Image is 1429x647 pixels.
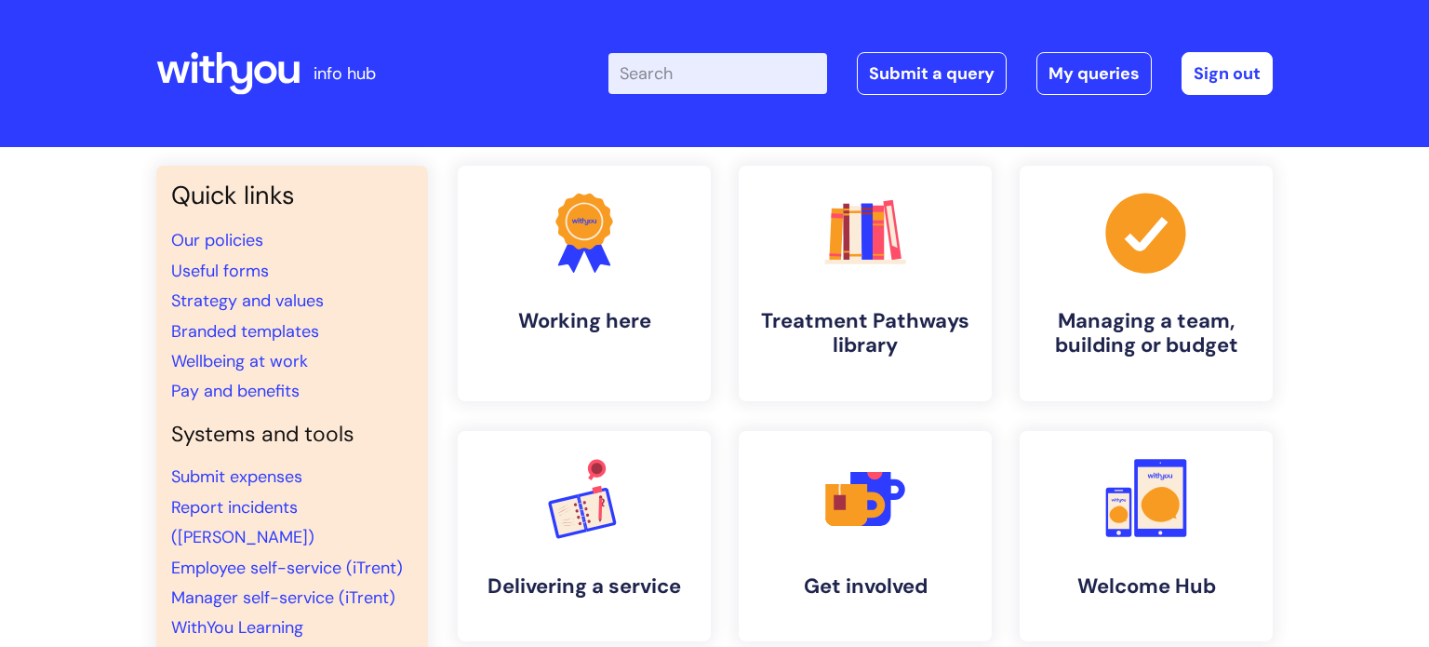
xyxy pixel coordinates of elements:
h3: Quick links [171,181,413,210]
a: Submit expenses [171,465,302,488]
h4: Working here [473,309,696,333]
a: Report incidents ([PERSON_NAME]) [171,496,314,548]
h4: Managing a team, building or budget [1035,309,1258,358]
a: Sign out [1182,52,1273,95]
a: Welcome Hub [1020,431,1273,641]
div: | - [608,52,1273,95]
a: Working here [458,166,711,401]
h4: Welcome Hub [1035,574,1258,599]
h4: Get involved [754,574,977,599]
h4: Treatment Pathways library [754,309,977,358]
a: Wellbeing at work [171,350,308,372]
a: Useful forms [171,260,269,282]
a: WithYou Learning [171,616,303,639]
p: info hub [314,59,376,88]
a: Treatment Pathways library [739,166,992,401]
a: My queries [1036,52,1152,95]
a: Branded templates [171,320,319,343]
a: Our policies [171,229,263,251]
a: Employee self-service (iTrent) [171,557,403,579]
a: Pay and benefits [171,380,300,402]
input: Search [608,53,827,94]
a: Managing a team, building or budget [1020,166,1273,401]
a: Submit a query [857,52,1007,95]
a: Strategy and values [171,290,324,312]
h4: Delivering a service [473,574,696,599]
a: Get involved [739,431,992,641]
h4: Systems and tools [171,422,413,448]
a: Delivering a service [458,431,711,641]
a: Manager self-service (iTrent) [171,586,395,609]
